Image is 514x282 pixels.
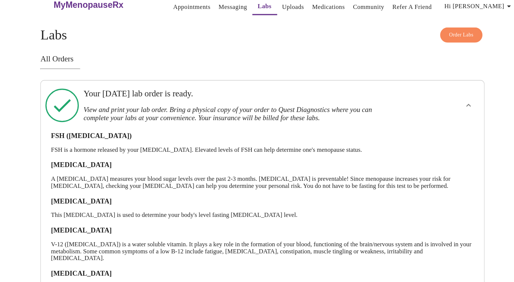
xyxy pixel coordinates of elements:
[55,202,459,209] p: This [MEDICAL_DATA] is used to determine your body's level fasting [MEDICAL_DATA] level.
[436,29,459,38] span: Order Labs
[45,26,469,41] h4: Labs
[381,1,419,12] a: Refer a Friend
[276,1,297,12] a: Uploads
[445,92,463,110] button: show more
[55,217,459,224] h3: [MEDICAL_DATA]
[253,1,266,11] a: Labs
[305,1,336,12] a: Medications
[55,230,459,250] p: V-12 ([MEDICAL_DATA]) is a water soluble vitamin. It plays a key role in the formation of your bl...
[55,140,459,147] p: FSH is a hormone released by your [MEDICAL_DATA]. Elevated levels of FSH can help determine one's...
[86,101,387,117] h3: View and print your lab order. Bring a physical copy of your order to Quest Diagnostics where you...
[55,258,459,266] h3: [MEDICAL_DATA]
[431,1,497,11] span: Hi [PERSON_NAME]
[215,1,242,12] a: Messaging
[55,154,459,162] h3: [MEDICAL_DATA]
[55,168,459,181] p: A [MEDICAL_DATA] measures your blood sugar levels over the past 2-3 months. [MEDICAL_DATA] is pre...
[172,1,207,12] a: Appointments
[55,126,459,134] h3: FSH ([MEDICAL_DATA])
[55,189,459,196] h3: [MEDICAL_DATA]
[344,1,374,12] a: Community
[45,52,469,61] h3: All Orders
[86,85,387,94] h3: Your [DATE] lab order is ready.
[427,26,468,41] button: Order Labs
